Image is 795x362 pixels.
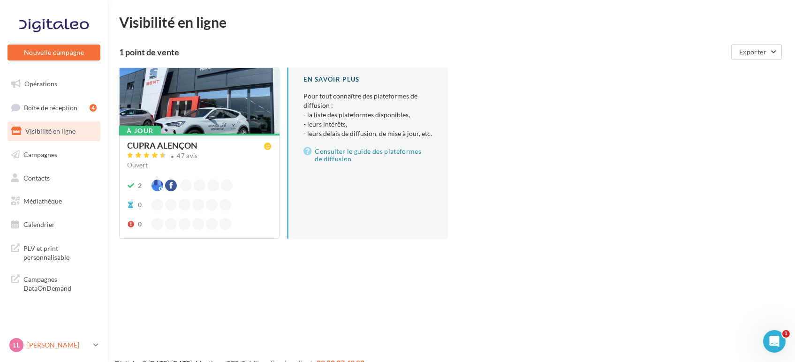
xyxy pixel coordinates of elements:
[24,103,77,111] span: Boîte de réception
[23,151,57,158] span: Campagnes
[6,238,102,266] a: PLV et print personnalisable
[177,153,198,159] div: 47 avis
[8,336,100,354] a: LL [PERSON_NAME]
[138,200,142,210] div: 0
[23,220,55,228] span: Calendrier
[8,45,100,60] button: Nouvelle campagne
[90,104,97,112] div: 4
[6,191,102,211] a: Médiathèque
[763,330,786,353] iframe: Intercom live chat
[731,44,782,60] button: Exporter
[119,126,161,136] div: À jour
[119,15,784,29] div: Visibilité en ligne
[6,215,102,234] a: Calendrier
[303,91,432,138] p: Pour tout connaître des plateformes de diffusion :
[6,168,102,188] a: Contacts
[303,146,432,165] a: Consulter le guide des plateformes de diffusion
[303,120,432,129] li: - leurs intérêts,
[23,197,62,205] span: Médiathèque
[6,74,102,94] a: Opérations
[138,219,142,229] div: 0
[23,242,97,262] span: PLV et print personnalisable
[6,145,102,165] a: Campagnes
[6,121,102,141] a: Visibilité en ligne
[303,110,432,120] li: - la liste des plateformes disponibles,
[23,273,97,293] span: Campagnes DataOnDemand
[6,98,102,118] a: Boîte de réception4
[127,141,197,150] div: CUPRA ALENÇON
[27,340,90,350] p: [PERSON_NAME]
[23,173,50,181] span: Contacts
[119,48,727,56] div: 1 point de vente
[303,129,432,138] li: - leurs délais de diffusion, de mise à jour, etc.
[739,48,766,56] span: Exporter
[782,330,790,338] span: 1
[303,75,432,84] div: En savoir plus
[24,80,57,88] span: Opérations
[6,269,102,297] a: Campagnes DataOnDemand
[127,151,272,162] a: 47 avis
[127,161,148,169] span: Ouvert
[25,127,76,135] span: Visibilité en ligne
[138,181,142,190] div: 2
[13,340,20,350] span: LL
